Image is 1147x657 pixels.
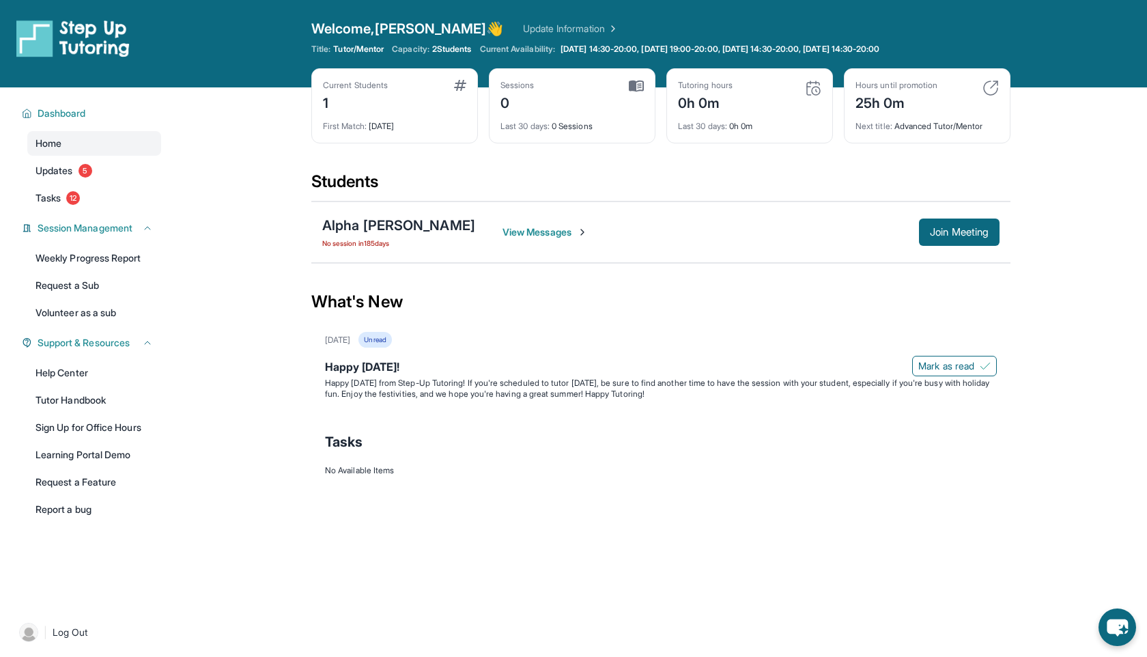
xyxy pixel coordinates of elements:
[605,22,619,36] img: Chevron Right
[454,80,466,91] img: card
[27,186,161,210] a: Tasks12
[855,113,999,132] div: Advanced Tutor/Mentor
[14,617,161,647] a: |Log Out
[311,272,1010,332] div: What's New
[66,191,80,205] span: 12
[32,221,153,235] button: Session Management
[561,44,879,55] span: [DATE] 14:30-20:00, [DATE] 19:00-20:00, [DATE] 14:30-20:00, [DATE] 14:30-20:00
[325,432,363,451] span: Tasks
[32,336,153,350] button: Support & Resources
[629,80,644,92] img: card
[32,107,153,120] button: Dashboard
[855,121,892,131] span: Next title :
[392,44,429,55] span: Capacity:
[38,221,132,235] span: Session Management
[322,238,475,249] span: No session in 185 days
[27,415,161,440] a: Sign Up for Office Hours
[311,171,1010,201] div: Students
[855,91,937,113] div: 25h 0m
[325,359,997,378] div: Happy [DATE]!
[919,219,1000,246] button: Join Meeting
[855,80,937,91] div: Hours until promotion
[577,227,588,238] img: Chevron-Right
[27,158,161,183] a: Updates5
[27,273,161,298] a: Request a Sub
[36,137,61,150] span: Home
[79,164,92,178] span: 5
[323,113,466,132] div: [DATE]
[38,107,86,120] span: Dashboard
[44,624,47,641] span: |
[27,131,161,156] a: Home
[311,19,504,38] span: Welcome, [PERSON_NAME] 👋
[982,80,999,96] img: card
[27,497,161,522] a: Report a bug
[323,121,367,131] span: First Match :
[36,164,73,178] span: Updates
[500,80,535,91] div: Sessions
[980,361,991,372] img: Mark as read
[1099,609,1136,646] button: chat-button
[500,91,535,113] div: 0
[27,470,161,494] a: Request a Feature
[678,113,821,132] div: 0h 0m
[36,191,61,205] span: Tasks
[502,225,588,239] span: View Messages
[322,216,475,235] div: Alpha [PERSON_NAME]
[325,335,350,346] div: [DATE]
[325,378,997,400] p: Happy [DATE] from Step-Up Tutoring! If you're scheduled to tutor [DATE], be sure to find another ...
[805,80,821,96] img: card
[311,44,330,55] span: Title:
[323,80,388,91] div: Current Students
[16,19,130,57] img: logo
[500,121,550,131] span: Last 30 days :
[19,623,38,642] img: user-img
[678,91,733,113] div: 0h 0m
[38,336,130,350] span: Support & Resources
[432,44,472,55] span: 2 Students
[27,443,161,467] a: Learning Portal Demo
[930,228,989,236] span: Join Meeting
[333,44,384,55] span: Tutor/Mentor
[558,44,882,55] a: [DATE] 14:30-20:00, [DATE] 19:00-20:00, [DATE] 14:30-20:00, [DATE] 14:30-20:00
[53,626,88,639] span: Log Out
[912,356,997,376] button: Mark as read
[523,22,619,36] a: Update Information
[358,332,391,348] div: Unread
[27,361,161,385] a: Help Center
[480,44,555,55] span: Current Availability:
[27,300,161,325] a: Volunteer as a sub
[500,113,644,132] div: 0 Sessions
[678,121,727,131] span: Last 30 days :
[918,359,974,373] span: Mark as read
[325,465,997,476] div: No Available Items
[323,91,388,113] div: 1
[27,388,161,413] a: Tutor Handbook
[678,80,733,91] div: Tutoring hours
[27,246,161,270] a: Weekly Progress Report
